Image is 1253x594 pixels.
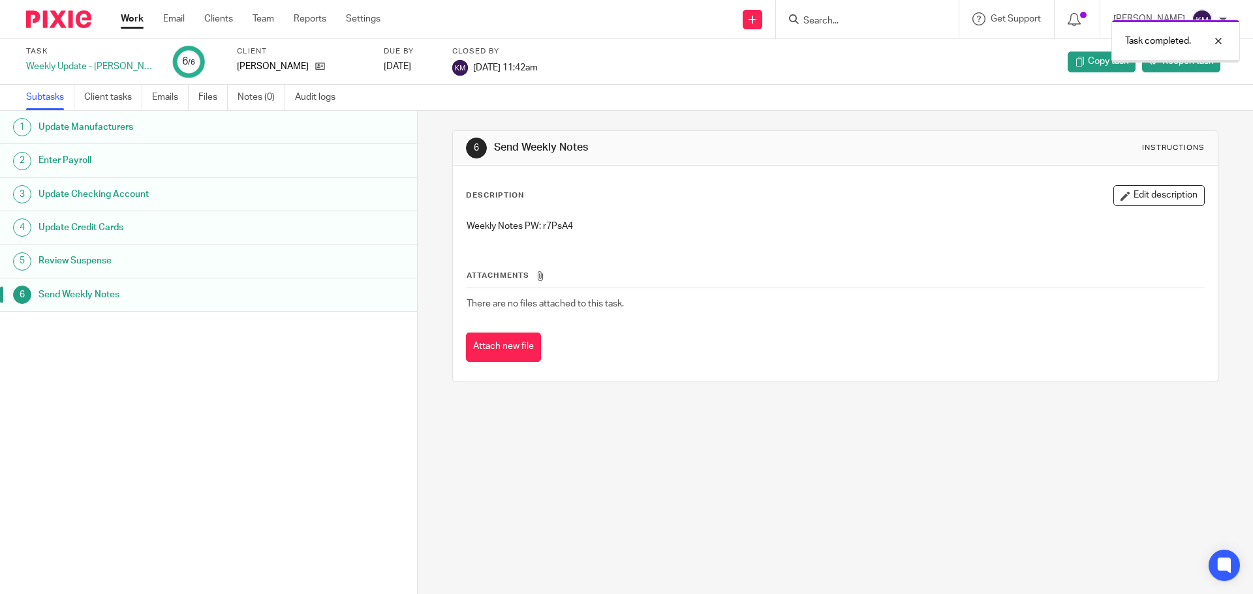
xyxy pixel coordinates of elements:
div: 1 [13,118,31,136]
button: Edit description [1113,185,1205,206]
p: Weekly Notes PW: r7PsA4 [467,220,1203,233]
div: Weekly Update - [PERSON_NAME] [26,60,157,73]
span: There are no files attached to this task. [467,299,624,308]
label: Closed by [452,46,538,57]
h1: Update Manufacturers [39,117,283,137]
label: Due by [384,46,436,57]
a: Emails [152,85,189,110]
p: [PERSON_NAME] [237,60,309,73]
a: Reports [294,12,326,25]
label: Client [237,46,367,57]
a: Files [198,85,228,110]
img: svg%3E [1192,9,1213,30]
h1: Review Suspense [39,251,283,271]
a: Email [163,12,185,25]
h1: Enter Payroll [39,151,283,170]
div: 2 [13,152,31,170]
span: [DATE] 11:42am [473,63,538,72]
div: 6 [182,54,195,69]
p: Description [466,190,524,201]
button: Attach new file [466,333,541,362]
a: Client tasks [84,85,142,110]
div: 6 [466,138,487,158]
a: Settings [346,12,380,25]
h1: Send Weekly Notes [39,285,283,304]
h1: Update Checking Account [39,185,283,204]
img: svg%3E [452,60,468,76]
h1: Send Weekly Notes [494,141,863,155]
a: Clients [204,12,233,25]
div: 5 [13,252,31,271]
div: 3 [13,185,31,203]
h1: Update Credit Cards [39,218,283,237]
label: Task [26,46,157,57]
a: Audit logs [295,85,345,110]
span: Attachments [467,272,529,279]
a: Notes (0) [238,85,285,110]
a: Team [253,12,274,25]
div: Instructions [1142,143,1205,153]
p: Task completed. [1125,35,1191,48]
a: Subtasks [26,85,74,110]
small: /6 [188,59,195,66]
div: 4 [13,218,31,237]
img: Pixie [26,10,91,28]
div: 6 [13,286,31,304]
div: [DATE] [384,60,436,73]
a: Work [121,12,144,25]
